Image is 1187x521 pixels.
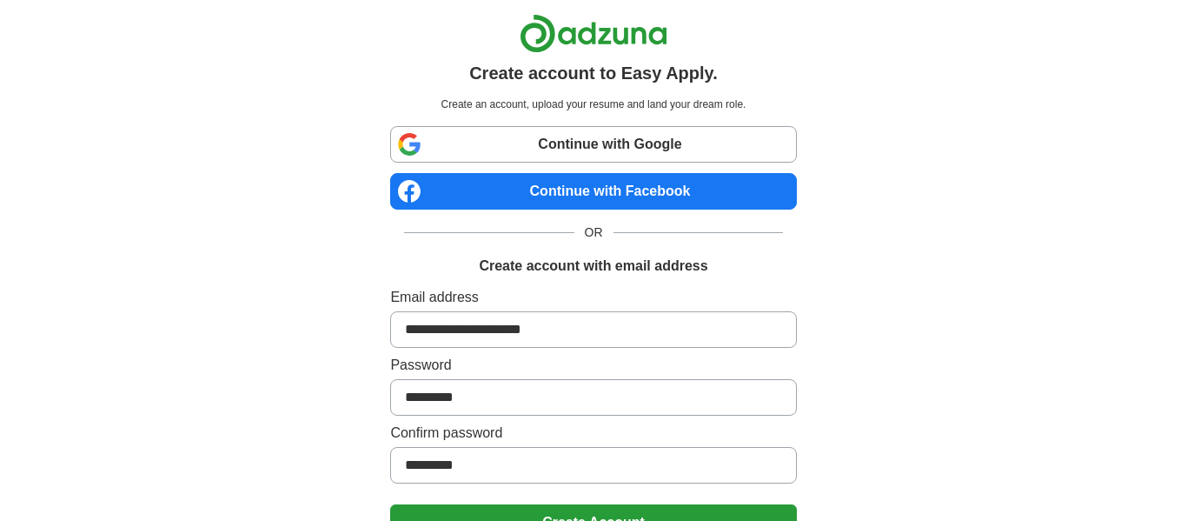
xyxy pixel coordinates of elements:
h1: Create account with email address [479,256,707,277]
label: Password [390,355,796,376]
p: Create an account, upload your resume and land your dream role. [394,97,792,112]
label: Confirm password [390,423,796,444]
img: Adzuna logo [520,14,667,53]
a: Continue with Google [390,126,796,163]
a: Continue with Facebook [390,173,796,210]
h1: Create account to Easy Apply. [469,60,718,86]
span: OR [574,224,613,242]
label: Email address [390,287,796,308]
